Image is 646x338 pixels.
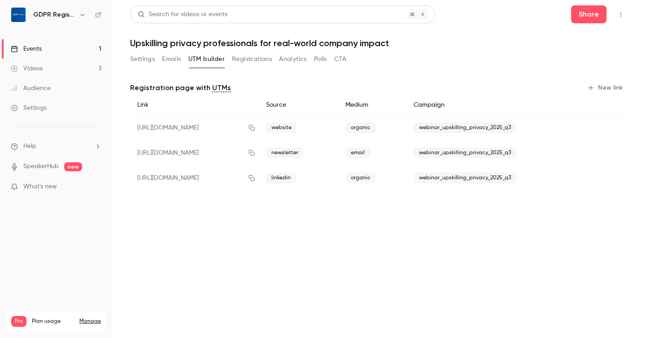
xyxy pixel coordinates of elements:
[162,52,181,66] button: Emails
[334,52,346,66] button: CTA
[338,95,406,115] div: Medium
[345,122,376,133] span: organic
[414,147,516,158] span: webinar_upskilling_privacy_2025_q3
[130,82,231,93] p: Registration page with
[130,95,259,115] div: Link
[11,104,47,113] div: Settings
[138,10,227,19] div: Search for videos or events
[188,52,225,66] button: UTM builder
[130,38,628,48] h1: Upskilling privacy professionals for real-world company impact
[266,147,304,158] span: newsletter
[345,173,376,183] span: organic
[414,122,516,133] span: webinar_upskilling_privacy_2025_q3
[266,173,296,183] span: linkedin
[130,165,259,191] div: [URL][DOMAIN_NAME]
[212,82,231,93] a: UTMs
[414,173,516,183] span: webinar_upskilling_privacy_2025_q3
[11,64,43,73] div: Videos
[64,162,82,171] span: new
[130,52,155,66] button: Settings
[32,318,74,325] span: Plan usage
[23,182,57,191] span: What's new
[571,5,607,23] button: Share
[406,95,585,115] div: Campaign
[11,8,26,22] img: GDPR Register
[11,316,26,327] span: Pro
[266,122,297,133] span: website
[232,52,272,66] button: Registrations
[23,142,36,151] span: Help
[130,140,259,165] div: [URL][DOMAIN_NAME]
[33,10,75,19] h6: GDPR Register
[11,44,42,53] div: Events
[11,142,101,151] li: help-dropdown-opener
[11,84,51,93] div: Audience
[345,147,370,158] span: email
[23,162,59,171] a: SpeakerHub
[584,81,628,95] button: New link
[259,95,338,115] div: Source
[279,52,307,66] button: Analytics
[130,115,259,141] div: [URL][DOMAIN_NAME]
[79,318,101,325] a: Manage
[314,52,327,66] button: Polls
